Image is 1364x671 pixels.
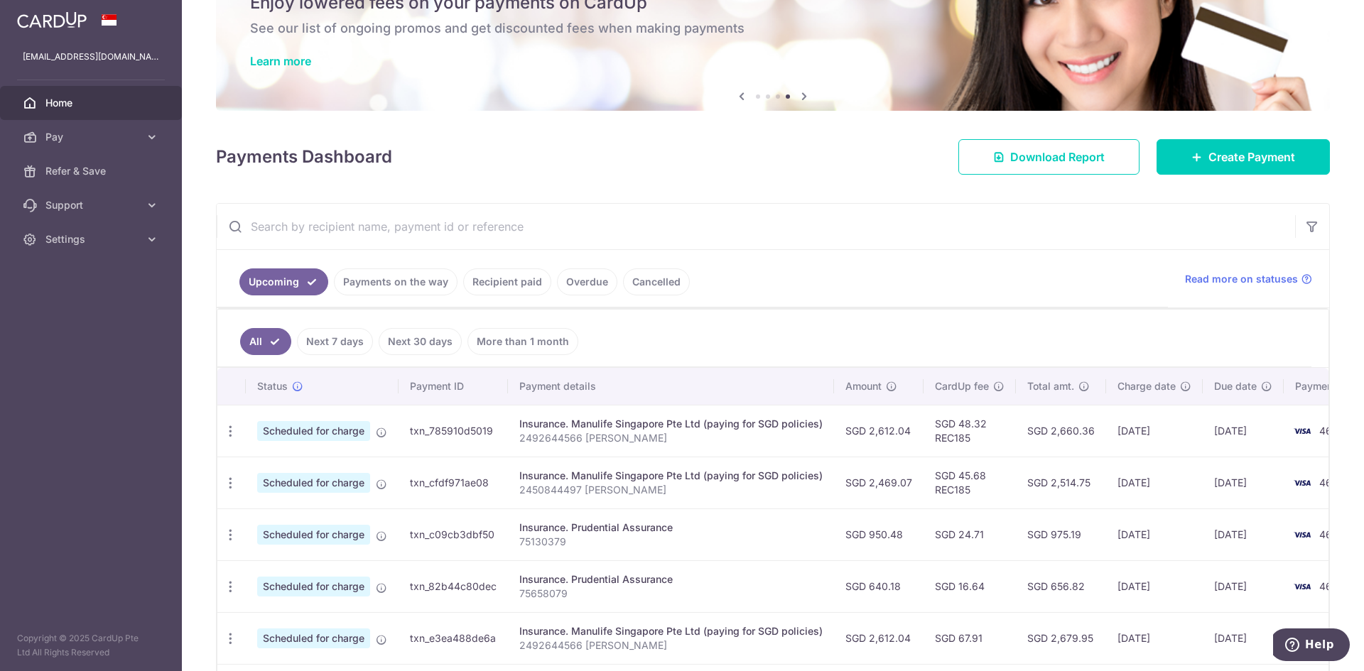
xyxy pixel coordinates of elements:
td: SGD 24.71 [924,508,1016,560]
iframe: Opens a widget where you can find more information [1273,628,1350,664]
a: Recipient paid [463,268,551,295]
span: Create Payment [1208,148,1295,165]
p: 2492644566 [PERSON_NAME] [519,638,823,653]
span: 4606 [1319,528,1345,540]
span: Due date [1214,379,1257,393]
td: SGD 640.18 [834,560,924,612]
a: Read more on statuses [1185,272,1312,286]
a: Next 30 days [379,328,462,355]
td: txn_82b44c80dec [399,560,508,612]
span: Download Report [1010,148,1105,165]
h6: See our list of ongoing promos and get discounted fees when making payments [250,20,1296,37]
td: txn_e3ea488de6a [399,612,508,664]
td: [DATE] [1203,405,1284,457]
img: Bank Card [1288,526,1316,543]
td: txn_cfdf971ae08 [399,457,508,508]
td: [DATE] [1106,560,1203,612]
td: SGD 48.32 REC185 [924,405,1016,457]
td: SGD 950.48 [834,508,924,560]
a: Create Payment [1157,139,1330,175]
a: More than 1 month [467,328,578,355]
td: [DATE] [1106,612,1203,664]
td: SGD 656.82 [1016,560,1106,612]
span: Settings [45,232,139,246]
td: SGD 2,612.04 [834,612,924,664]
p: [EMAIL_ADDRESS][DOMAIN_NAME] [23,50,159,64]
p: 75658079 [519,587,823,601]
td: txn_785910d5019 [399,405,508,457]
td: txn_c09cb3dbf50 [399,508,508,560]
span: Support [45,198,139,212]
td: SGD 975.19 [1016,508,1106,560]
span: Status [257,379,288,393]
a: All [240,328,291,355]
span: Scheduled for charge [257,628,370,648]
span: Home [45,96,139,110]
td: [DATE] [1203,612,1284,664]
span: Scheduled for charge [257,473,370,493]
div: Insurance. Prudential Assurance [519,520,823,535]
a: Overdue [557,268,617,295]
span: Amount [845,379,882,393]
td: SGD 45.68 REC185 [924,457,1016,508]
p: 75130379 [519,535,823,549]
a: Learn more [250,54,311,68]
span: Total amt. [1027,379,1074,393]
a: Upcoming [239,268,328,295]
a: Payments on the way [334,268,458,295]
span: Scheduled for charge [257,577,370,596]
td: SGD 2,660.36 [1016,405,1106,457]
span: Scheduled for charge [257,525,370,545]
p: 2450844497 [PERSON_NAME] [519,483,823,497]
span: 4606 [1319,580,1345,592]
td: SGD 2,612.04 [834,405,924,457]
td: [DATE] [1203,457,1284,508]
td: [DATE] [1106,405,1203,457]
img: Bank Card [1288,578,1316,595]
img: Bank Card [1288,422,1316,440]
td: SGD 67.91 [924,612,1016,664]
img: Bank Card [1288,474,1316,491]
span: Read more on statuses [1185,272,1298,286]
th: Payment details [508,368,834,405]
span: Pay [45,130,139,144]
span: Scheduled for charge [257,421,370,441]
span: 4606 [1319,425,1345,437]
input: Search by recipient name, payment id or reference [217,204,1295,249]
div: Insurance. Manulife Singapore Pte Ltd (paying for SGD policies) [519,469,823,483]
span: Charge date [1117,379,1176,393]
span: Refer & Save [45,164,139,178]
img: CardUp [17,11,87,28]
div: Insurance. Manulife Singapore Pte Ltd (paying for SGD policies) [519,417,823,431]
td: SGD 2,514.75 [1016,457,1106,508]
span: CardUp fee [935,379,989,393]
div: Insurance. Manulife Singapore Pte Ltd (paying for SGD policies) [519,624,823,638]
a: Next 7 days [297,328,373,355]
td: [DATE] [1106,457,1203,508]
td: [DATE] [1203,560,1284,612]
th: Payment ID [399,368,508,405]
p: 2492644566 [PERSON_NAME] [519,431,823,445]
div: Insurance. Prudential Assurance [519,572,823,587]
span: 4606 [1319,476,1345,489]
td: [DATE] [1203,508,1284,560]
h4: Payments Dashboard [216,144,392,170]
a: Download Report [958,139,1140,175]
td: SGD 16.64 [924,560,1016,612]
a: Cancelled [623,268,690,295]
td: SGD 2,469.07 [834,457,924,508]
td: SGD 2,679.95 [1016,612,1106,664]
td: [DATE] [1106,508,1203,560]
